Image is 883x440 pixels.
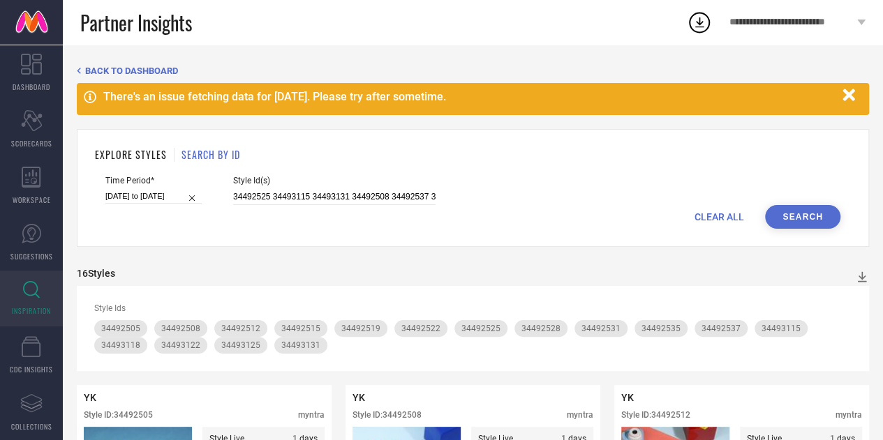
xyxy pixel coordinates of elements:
span: YK [353,392,365,403]
span: 34493125 [221,340,260,350]
span: YK [621,392,634,403]
div: myntra [836,410,862,420]
span: 34492508 [161,324,200,333]
span: DASHBOARD [13,82,50,92]
span: SUGGESTIONS [10,251,53,261]
span: Style Id(s) [233,176,436,185]
div: Style ID: 34492512 [621,410,690,420]
input: Select time period [105,189,202,204]
span: 34492522 [401,324,440,333]
span: 34492512 [221,324,260,333]
span: 34492537 [702,324,741,333]
span: CLEAR ALL [695,211,744,222]
div: Open download list [687,10,712,35]
span: Partner Insights [80,8,192,37]
span: 34492535 [641,324,681,333]
span: WORKSPACE [13,195,51,205]
span: Time Period* [105,176,202,185]
span: 34492505 [101,324,140,333]
div: Back TO Dashboard [77,66,869,76]
h1: EXPLORE STYLES [95,147,167,162]
div: myntra [567,410,593,420]
h1: SEARCH BY ID [181,147,240,162]
div: Style Ids [94,303,852,313]
div: 16 Styles [77,268,115,279]
span: INSPIRATION [12,305,51,316]
div: There's an issue fetching data for [DATE]. Please try after sometime. [103,90,836,103]
span: 34492515 [281,324,320,333]
span: YK [84,392,96,403]
span: 34493118 [101,340,140,350]
span: 34492531 [581,324,621,333]
span: CDC INSIGHTS [10,364,53,374]
div: Style ID: 34492505 [84,410,153,420]
span: 34493115 [762,324,801,333]
span: 34492528 [521,324,561,333]
div: Style ID: 34492508 [353,410,422,420]
button: Search [765,205,840,229]
span: 34493131 [281,340,320,350]
input: Enter comma separated style ids e.g. 12345, 67890 [233,189,436,205]
span: 34493122 [161,340,200,350]
span: SCORECARDS [11,138,52,149]
span: COLLECTIONS [11,421,52,432]
span: 34492519 [341,324,380,333]
span: 34492525 [461,324,500,333]
div: myntra [298,410,325,420]
span: BACK TO DASHBOARD [85,66,178,76]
